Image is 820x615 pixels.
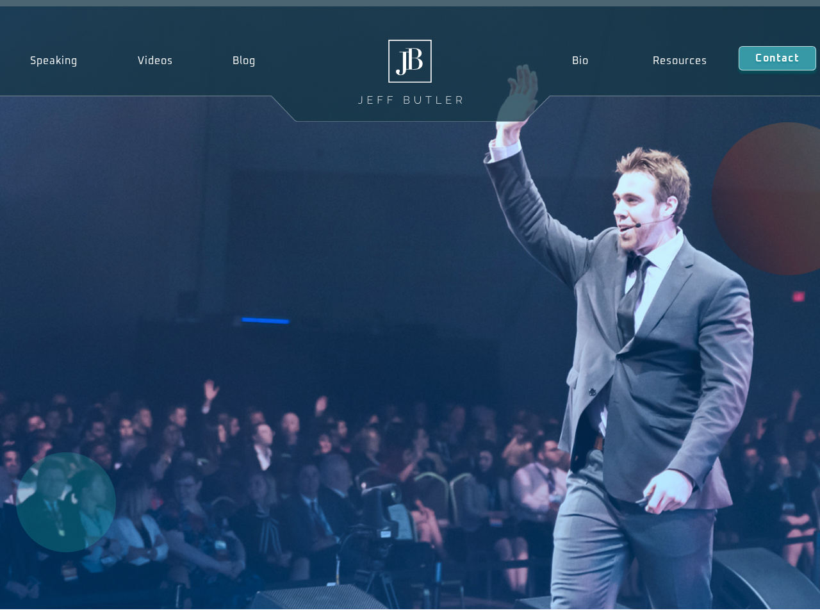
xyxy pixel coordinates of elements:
a: Videos [108,46,203,76]
nav: Menu [540,46,739,76]
a: Blog [202,46,286,76]
a: Resources [621,46,739,76]
a: Bio [540,46,621,76]
a: Contact [739,46,816,70]
span: Contact [755,53,799,63]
